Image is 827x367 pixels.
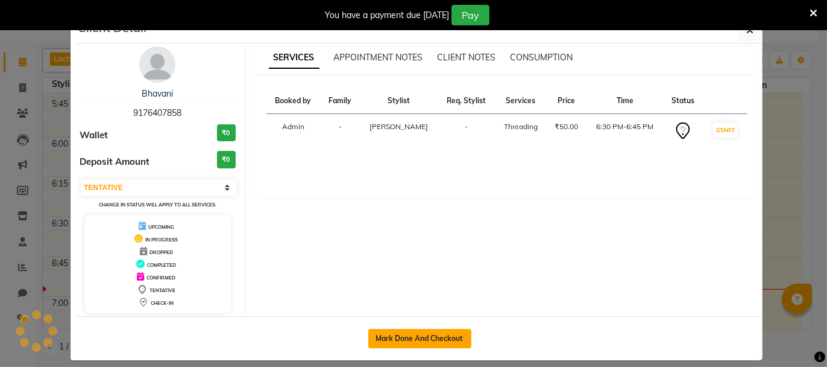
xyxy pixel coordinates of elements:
[269,47,319,69] span: SERVICES
[320,114,360,148] td: -
[217,151,236,168] h3: ₹0
[325,9,449,22] div: You have a payment due [DATE]
[266,88,321,114] th: Booked by
[546,88,586,114] th: Price
[149,287,175,293] span: TENTATIVE
[266,114,321,148] td: Admin
[217,124,236,142] h3: ₹0
[511,52,573,63] span: CONSUMPTION
[438,88,495,114] th: Req. Stylist
[495,88,546,114] th: Services
[438,52,496,63] span: CLIENT NOTES
[586,114,663,148] td: 6:30 PM-6:45 PM
[80,129,108,142] span: Wallet
[139,46,175,83] img: avatar
[451,5,489,25] button: Pay
[149,249,173,255] span: DROPPED
[368,329,471,348] button: Mark Done And Checkout
[438,114,495,148] td: -
[151,300,174,306] span: CHECK-IN
[320,88,360,114] th: Family
[360,88,438,114] th: Stylist
[553,121,579,132] div: ₹50.00
[142,88,173,99] a: Bhavani
[663,88,703,114] th: Status
[147,262,176,268] span: COMPLETED
[502,121,539,132] div: Threading
[133,107,181,118] span: 9176407858
[148,224,174,230] span: UPCOMING
[145,237,178,243] span: IN PROGRESS
[713,123,738,138] button: START
[99,202,216,208] small: Change in status will apply to all services.
[369,122,428,131] span: [PERSON_NAME]
[334,52,423,63] span: APPOINTMENT NOTES
[586,88,663,114] th: Time
[80,155,149,169] span: Deposit Amount
[146,275,175,281] span: CONFIRMED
